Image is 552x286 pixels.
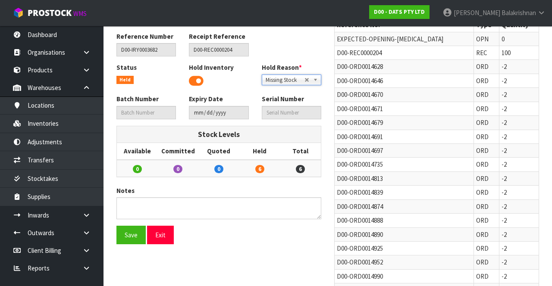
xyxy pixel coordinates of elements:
span: D00-ORD0014679 [337,118,383,127]
input: Serial Number [262,106,321,119]
span: D00-ORD0014925 [337,244,383,252]
span: ORD [476,62,489,71]
span: D00-ORD0014888 [337,216,383,224]
button: Save [116,226,146,244]
span: ORD [476,188,489,196]
label: Receipt Reference [189,32,245,41]
span: Missing Stock [266,75,304,85]
span: ORD [476,272,489,280]
span: ORD [476,230,489,239]
span: D00-ORD0014839 [337,188,383,196]
span: ORD [476,174,489,183]
span: 6 [296,165,305,173]
th: Available [117,143,158,159]
h3: Stock Levels [123,131,314,139]
span: Balakrishnan [502,9,536,17]
input: Batch Number [116,106,176,119]
label: Batch Number [116,94,159,103]
img: cube-alt.png [13,7,24,18]
span: D00-ORD0014646 [337,77,383,85]
span: -2 [502,216,507,224]
span: D00-ORD0014990 [337,272,383,280]
span: ORD [476,258,489,266]
th: Held [239,143,280,159]
span: -2 [502,244,507,252]
span: D00-ORD0014952 [337,258,383,266]
span: D00-ORD0014874 [337,202,383,211]
span: ORD [476,90,489,99]
span: D00-ORD0014813 [337,174,383,183]
span: Held [116,76,134,84]
span: -2 [502,174,507,183]
span: ORD [476,118,489,127]
span: -2 [502,133,507,141]
span: -2 [502,105,507,113]
span: ORD [476,160,489,168]
a: D00 - DATS PTY LTD [369,5,430,19]
label: Expiry Date [189,94,223,103]
span: -2 [502,77,507,85]
th: Quoted [198,143,239,159]
span: -2 [502,90,507,99]
label: Notes [116,186,135,195]
span: REC [476,49,487,57]
span: -2 [502,146,507,155]
label: Reference Number [116,32,173,41]
th: Total [280,143,321,159]
span: -2 [502,188,507,196]
span: -2 [502,62,507,71]
span: 0 [173,165,182,173]
span: D00-ORD0014735 [337,160,383,168]
label: Status [116,63,137,72]
span: D00-ORD0014628 [337,62,383,71]
span: D00-REC0000204 [337,49,382,57]
th: Committed [158,143,199,159]
span: EXPECTED-OPENING-[MEDICAL_DATA] [337,35,443,43]
span: 100 [502,49,511,57]
span: ORD [476,77,489,85]
span: -2 [502,272,507,280]
span: [PERSON_NAME] [454,9,500,17]
span: D00-ORD0014671 [337,105,383,113]
label: Hold Inventory [189,63,234,72]
span: ORD [476,133,489,141]
span: D00-ORD0014890 [337,230,383,239]
span: 0 [214,165,223,173]
span: ORD [476,244,489,252]
span: -2 [502,230,507,239]
span: ORD [476,216,489,224]
strong: D00 - DATS PTY LTD [374,8,425,16]
span: -2 [502,118,507,127]
span: -2 [502,258,507,266]
span: 0 [133,165,142,173]
label: Serial Number [262,94,304,103]
span: ORD [476,105,489,113]
button: Exit [147,226,174,244]
span: OPN [476,35,489,43]
span: 0 [502,35,505,43]
span: ProStock [28,7,72,19]
input: Receipt Reference [189,43,248,56]
span: D00-ORD0014697 [337,146,383,155]
small: WMS [73,9,87,18]
span: D00-ORD0014670 [337,90,383,99]
span: ORD [476,146,489,155]
span: D00-ORD0014691 [337,133,383,141]
span: 6 [255,165,264,173]
span: ORD [476,202,489,211]
span: -2 [502,202,507,211]
label: Hold Reason [262,63,302,72]
span: -2 [502,160,507,168]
